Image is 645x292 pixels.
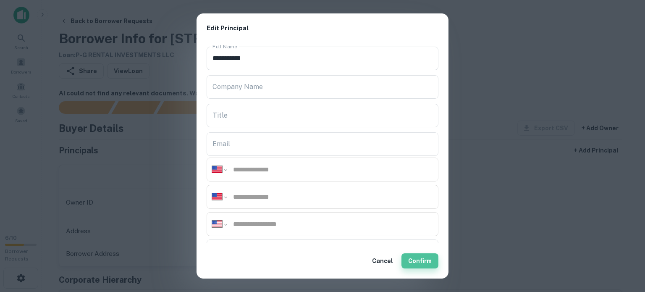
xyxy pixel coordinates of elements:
iframe: Chat Widget [603,225,645,265]
h2: Edit Principal [197,13,448,43]
button: Confirm [401,253,438,268]
button: Cancel [369,253,396,268]
label: Full Name [212,43,237,50]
